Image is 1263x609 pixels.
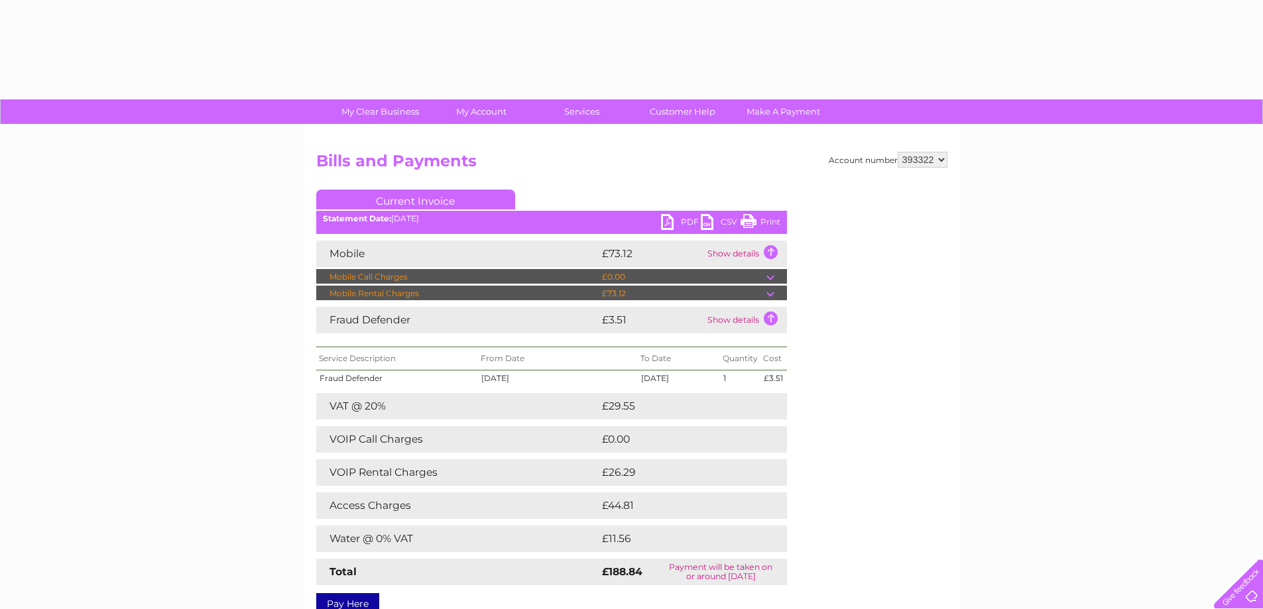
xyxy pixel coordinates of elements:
td: £44.81 [599,492,759,519]
td: Mobile Rental Charges [316,286,599,302]
td: VAT @ 20% [316,393,599,419]
td: £3.51 [760,370,786,386]
a: My Account [426,99,536,124]
td: 1 [720,370,760,386]
div: Account number [829,152,947,168]
a: Make A Payment [729,99,838,124]
td: £0.00 [599,269,766,285]
td: [DATE] [638,370,721,386]
a: Current Invoice [316,190,515,209]
td: £73.12 [599,241,704,267]
th: Cost [760,347,786,370]
td: £11.56 [599,526,758,552]
th: Quantity [720,347,760,370]
td: Show details [704,307,787,333]
td: £73.12 [599,286,766,302]
a: CSV [701,214,741,233]
td: VOIP Call Charges [316,426,599,453]
td: £29.55 [599,393,760,419]
td: Fraud Defender [316,307,599,333]
strong: £188.84 [602,565,642,578]
a: PDF [661,214,701,233]
td: £3.51 [599,307,704,333]
td: Mobile [316,241,599,267]
a: Services [527,99,636,124]
th: Service Description [316,347,479,370]
h2: Bills and Payments [316,152,947,177]
td: Access Charges [316,492,599,519]
b: Statement Date: [323,213,391,223]
a: My Clear Business [326,99,435,124]
div: [DATE] [316,214,787,223]
td: Water @ 0% VAT [316,526,599,552]
td: VOIP Rental Charges [316,459,599,486]
th: To Date [638,347,721,370]
td: [DATE] [478,370,637,386]
td: £26.29 [599,459,760,486]
td: £0.00 [599,426,756,453]
td: Show details [704,241,787,267]
td: Payment will be taken on or around [DATE] [655,559,787,585]
a: Customer Help [628,99,737,124]
a: Print [741,214,780,233]
strong: Total [330,565,357,578]
td: Fraud Defender [316,370,479,386]
th: From Date [478,347,637,370]
td: Mobile Call Charges [316,269,599,285]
